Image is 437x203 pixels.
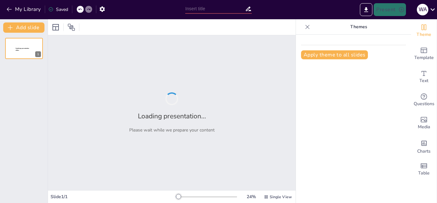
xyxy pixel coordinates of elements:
button: My Library [5,4,44,14]
div: Add text boxes [411,65,437,89]
div: Add a table [411,158,437,181]
div: Add images, graphics, shapes or video [411,112,437,135]
span: Charts [417,148,431,155]
span: Table [418,170,430,177]
button: Present [374,3,406,16]
div: 24 % [243,194,259,200]
input: Insert title [185,4,245,13]
button: Apply theme to all slides [301,50,368,59]
p: Please wait while we prepare your content [129,127,215,133]
div: Add charts and graphs [411,135,437,158]
div: 1 [5,38,43,59]
h2: Loading presentation... [138,112,206,121]
div: Get real-time input from your audience [411,89,437,112]
button: Export to PowerPoint [360,3,372,16]
span: Template [414,54,434,61]
span: Text [419,77,428,84]
div: Add ready made slides [411,42,437,65]
div: W A [417,4,428,15]
div: 1 [35,51,41,57]
span: Questions [414,100,434,107]
span: Sendsteps presentation editor [16,48,29,51]
span: Media [418,123,430,131]
button: Add slide [3,22,44,33]
button: W A [417,3,428,16]
div: Change the overall theme [411,19,437,42]
span: Theme [417,31,431,38]
span: Position [68,23,75,31]
p: Themes [313,19,405,35]
div: Slide 1 / 1 [51,194,176,200]
div: Saved [48,6,68,13]
span: Single View [270,194,292,199]
div: Layout [51,22,61,32]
